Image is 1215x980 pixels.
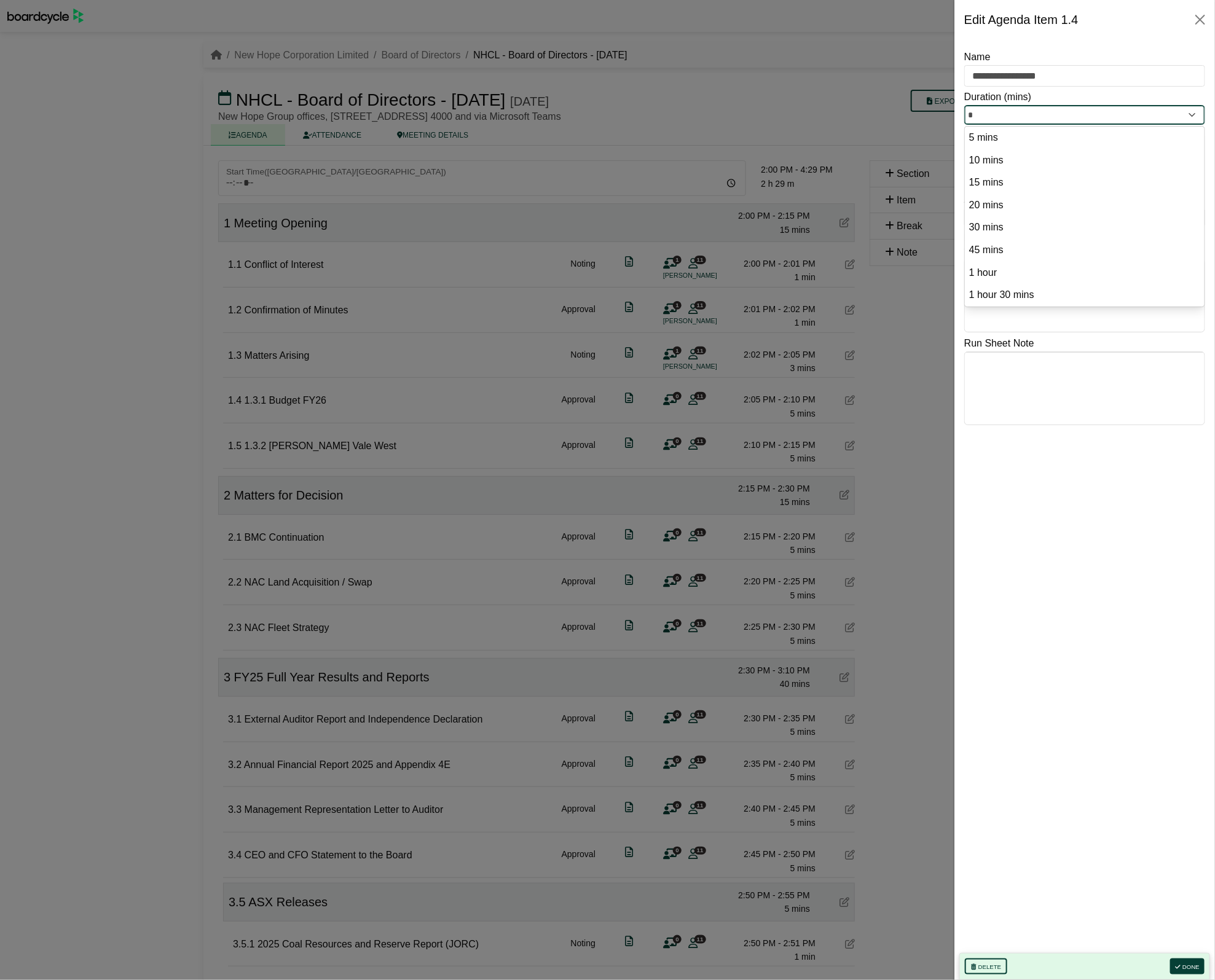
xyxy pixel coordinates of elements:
[964,89,1031,105] label: Duration (mins)
[1190,10,1210,29] button: Close
[968,219,1201,236] option: 30 mins
[965,239,1205,262] li: 45
[965,194,1205,217] li: 20
[965,149,1205,172] li: 10
[965,284,1205,307] li: 90
[965,216,1205,239] li: 30
[964,49,991,65] label: Name
[968,265,1201,281] option: 1 hour
[965,171,1205,194] li: 15
[968,197,1201,214] option: 20 mins
[968,242,1201,259] option: 45 mins
[965,262,1205,284] li: 60
[964,335,1034,351] label: Run Sheet Note
[965,958,1007,974] button: Delete
[965,127,1205,149] li: 5
[968,130,1201,146] option: 5 mins
[1170,958,1205,974] button: Done
[968,174,1201,191] option: 15 mins
[968,287,1201,304] option: 1 hour 30 mins
[964,10,1079,29] div: Edit Agenda Item 1.4
[968,152,1201,169] option: 10 mins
